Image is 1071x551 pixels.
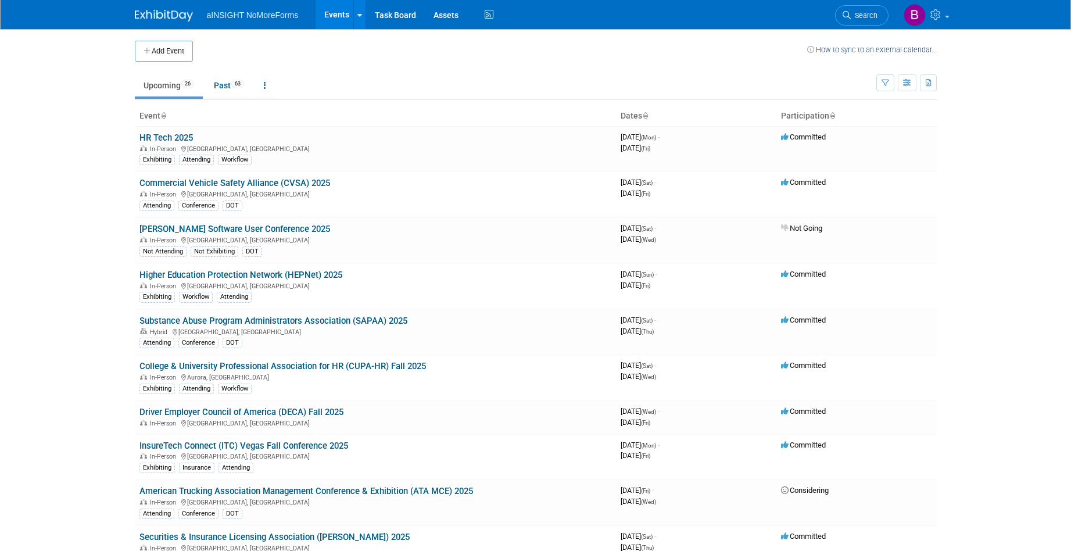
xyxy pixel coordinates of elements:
span: (Sat) [641,363,653,369]
div: Workflow [179,292,213,302]
span: (Sat) [641,534,653,540]
span: [DATE] [621,418,650,427]
span: [DATE] [621,532,656,541]
span: In-Person [150,191,180,198]
span: (Thu) [641,328,654,335]
a: Sort by Start Date [642,111,648,120]
span: In-Person [150,453,180,460]
div: Conference [178,338,219,348]
span: - [654,224,656,232]
img: In-Person Event [140,453,147,459]
img: In-Person Event [140,282,147,288]
a: Past63 [205,74,253,96]
div: [GEOGRAPHIC_DATA], [GEOGRAPHIC_DATA] [139,451,611,460]
span: - [654,316,656,324]
div: Exhibiting [139,463,175,473]
span: [DATE] [621,486,654,495]
img: In-Person Event [140,545,147,550]
span: - [654,532,656,541]
a: InsureTech Connect (ITC) Vegas Fall Conference 2025 [139,441,348,451]
div: DOT [223,201,242,211]
a: American Trucking Association Management Conference & Exhibition (ATA MCE) 2025 [139,486,473,496]
span: In-Person [150,282,180,290]
div: Workflow [218,155,252,165]
img: Ben Ross [904,4,926,26]
div: Attending [139,201,174,211]
span: - [658,133,660,141]
a: Securities & Insurance Licensing Association ([PERSON_NAME]) 2025 [139,532,410,542]
span: (Sat) [641,317,653,324]
span: [DATE] [621,189,650,198]
span: [DATE] [621,178,656,187]
span: - [654,361,656,370]
span: - [658,407,660,416]
span: In-Person [150,145,180,153]
div: Workflow [218,384,252,394]
span: [DATE] [621,441,660,449]
a: College & University Professional Association for HR (CUPA-HR) Fall 2025 [139,361,426,371]
div: Exhibiting [139,384,175,394]
a: Driver Employer Council of America (DECA) Fall 2025 [139,407,343,417]
div: [GEOGRAPHIC_DATA], [GEOGRAPHIC_DATA] [139,418,611,427]
span: [DATE] [621,372,656,381]
span: 26 [181,80,194,88]
div: DOT [223,338,242,348]
th: Dates [616,106,776,126]
img: Hybrid Event [140,328,147,334]
img: In-Person Event [140,499,147,505]
div: [GEOGRAPHIC_DATA], [GEOGRAPHIC_DATA] [139,235,611,244]
div: Exhibiting [139,155,175,165]
div: Aurora, [GEOGRAPHIC_DATA] [139,372,611,381]
span: [DATE] [621,497,656,506]
a: Upcoming26 [135,74,203,96]
span: - [654,178,656,187]
div: Attending [139,338,174,348]
span: Committed [781,407,826,416]
span: (Fri) [641,420,650,426]
span: In-Person [150,237,180,244]
span: Committed [781,441,826,449]
span: (Fri) [641,488,650,494]
span: [DATE] [621,133,660,141]
div: Attending [179,384,214,394]
span: - [652,486,654,495]
span: (Wed) [641,374,656,380]
span: (Mon) [641,442,656,449]
a: Search [835,5,889,26]
span: - [658,441,660,449]
span: [DATE] [621,235,656,244]
span: Committed [781,133,826,141]
span: 63 [231,80,244,88]
span: Considering [781,486,829,495]
a: How to sync to an external calendar... [807,45,937,54]
div: DOT [242,246,262,257]
span: In-Person [150,420,180,427]
th: Event [135,106,616,126]
span: (Wed) [641,499,656,505]
span: (Wed) [641,409,656,415]
img: In-Person Event [140,420,147,425]
span: (Sat) [641,180,653,186]
span: - [656,270,657,278]
span: Hybrid [150,328,171,336]
span: Search [851,11,877,20]
img: In-Person Event [140,145,147,151]
a: Higher Education Protection Network (HEPNet) 2025 [139,270,342,280]
button: Add Event [135,41,193,62]
a: Substance Abuse Program Administrators Association (SAPAA) 2025 [139,316,407,326]
span: Committed [781,361,826,370]
span: [DATE] [621,270,657,278]
a: HR Tech 2025 [139,133,193,143]
div: [GEOGRAPHIC_DATA], [GEOGRAPHIC_DATA] [139,327,611,336]
span: [DATE] [621,451,650,460]
span: (Thu) [641,545,654,551]
span: In-Person [150,499,180,506]
span: Committed [781,178,826,187]
span: (Fri) [641,282,650,289]
div: Insurance [179,463,214,473]
div: [GEOGRAPHIC_DATA], [GEOGRAPHIC_DATA] [139,144,611,153]
div: Not Attending [139,246,187,257]
div: [GEOGRAPHIC_DATA], [GEOGRAPHIC_DATA] [139,281,611,290]
span: Not Going [781,224,822,232]
span: [DATE] [621,144,650,152]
